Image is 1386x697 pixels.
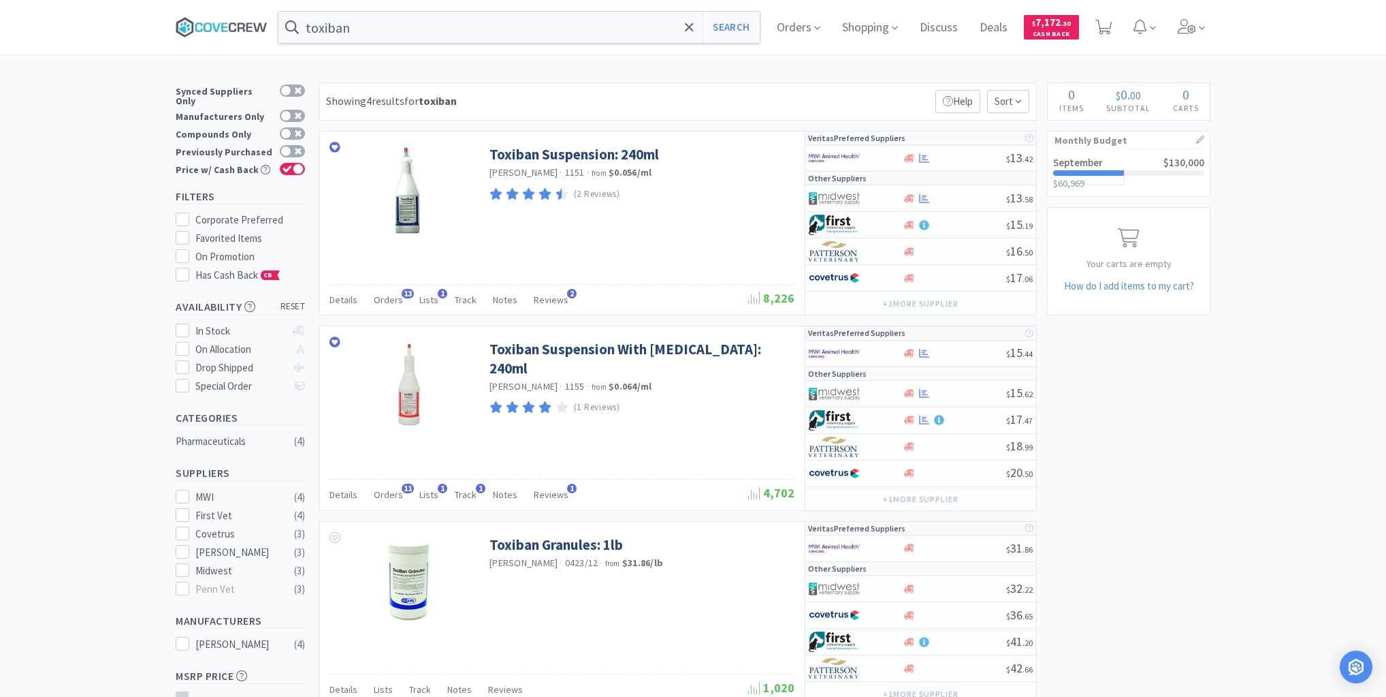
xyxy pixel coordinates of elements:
span: Reviews [488,683,523,696]
div: ( 4 ) [294,508,305,524]
a: [PERSON_NAME] [489,166,558,179]
div: On Promotion [195,249,306,265]
span: . 66 [1022,664,1033,675]
span: $ [1006,389,1010,399]
span: 18 [1006,438,1033,454]
span: 32 [1006,580,1033,596]
span: $ [1006,349,1010,359]
span: 16 [1006,243,1033,259]
span: . 58 [1022,194,1033,204]
div: [PERSON_NAME] [195,636,280,653]
span: Sort [987,90,1029,113]
div: ( 3 ) [294,544,305,561]
span: Cash Back [1032,31,1071,40]
span: Notes [447,683,472,696]
span: 0 [1182,86,1189,103]
img: f6b2451649754179b5b4e0c70c3f7cb0_2.png [809,538,860,559]
span: 8,226 [748,290,794,306]
span: 42 [1006,660,1033,676]
div: In Stock [195,323,286,339]
span: · [560,557,562,569]
h2: September [1053,157,1103,168]
div: Open Intercom Messenger [1340,651,1372,683]
div: Price w/ Cash Back [176,163,273,174]
span: . 62 [1022,389,1033,399]
span: $60,969 [1053,177,1084,189]
span: 1 [438,484,447,493]
span: $ [1006,247,1010,258]
div: Corporate Preferred [195,212,306,228]
p: Veritas Preferred Suppliers [808,326,905,339]
span: $ [1006,638,1010,648]
img: c5a2ec9e54a04b9f8e86e1b4325d7e1a_64818.jpeg [364,340,452,429]
button: +1more supplier [876,490,965,509]
img: 67d67680309e4a0bb49a5ff0391dcc42_6.png [809,215,860,235]
img: 5e1936fa1b6a44d6afa2856dac681f50_120470.png [380,536,436,624]
span: $ [1006,416,1010,426]
span: 7,172 [1032,16,1071,29]
h4: Carts [1161,102,1210,114]
span: . 06 [1022,274,1033,284]
span: 15 [1006,345,1033,360]
div: ( 4 ) [294,636,305,653]
img: 77fca1acd8b6420a9015268ca798ef17_1.png [809,605,860,625]
span: from [592,168,607,178]
span: Reviews [534,489,568,501]
span: 20 [1006,465,1033,480]
span: . 65 [1022,611,1033,621]
h5: Suppliers [176,465,305,481]
h4: Items [1048,102,1095,114]
p: Other Suppliers [808,172,867,185]
span: Notes [493,489,517,501]
span: $ [1006,442,1010,452]
span: 1 [438,289,447,298]
a: [PERSON_NAME] [489,557,558,569]
p: (1 Reviews) [574,401,620,415]
p: Help [935,90,980,113]
span: . 50 [1022,469,1033,479]
a: [PERSON_NAME] [489,380,558,392]
img: f6b2451649754179b5b4e0c70c3f7cb0_2.png [809,343,860,364]
img: 67d67680309e4a0bb49a5ff0391dcc42_6.png [809,632,860,652]
h5: Availability [176,299,305,315]
div: Covetrus [195,526,280,542]
p: Your carts are empty [1048,256,1210,271]
a: Deals [974,22,1013,34]
div: Manufacturers Only [176,110,273,121]
h4: Subtotal [1095,102,1161,114]
span: 00 [1130,89,1141,102]
h5: Manufacturers [176,613,305,629]
button: Search [703,12,759,43]
a: Toxiban Granules: 1lb [489,536,623,554]
button: +1more supplier [876,294,965,313]
span: 17 [1006,270,1033,285]
img: 67d67680309e4a0bb49a5ff0391dcc42_6.png [809,410,860,431]
div: . [1095,88,1161,102]
span: · [587,380,590,392]
img: 77fca1acd8b6420a9015268ca798ef17_1.png [809,268,860,288]
div: On Allocation [195,341,286,358]
span: $ [1006,664,1010,675]
span: $ [1006,469,1010,479]
span: . 99 [1022,442,1033,452]
span: 15 [1006,385,1033,401]
span: 11 [402,484,414,493]
span: 1151 [565,166,585,179]
a: $7,172.30Cash Back [1024,9,1079,46]
h1: Monthly Budget [1054,131,1203,149]
span: 4,702 [748,485,794,501]
span: 0 [1068,86,1075,103]
span: 15 [1006,217,1033,232]
span: Notes [493,294,517,306]
span: $ [1006,154,1010,164]
span: . 42 [1022,154,1033,164]
span: 36 [1006,607,1033,623]
div: Previously Purchased [176,145,273,157]
span: . 44 [1022,349,1033,359]
span: . 22 [1022,585,1033,595]
img: 4dd14cff54a648ac9e977f0c5da9bc2e_5.png [809,384,860,404]
span: . 50 [1022,247,1033,258]
span: Track [409,683,431,696]
div: [PERSON_NAME] [195,544,280,561]
span: $ [1032,19,1035,28]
